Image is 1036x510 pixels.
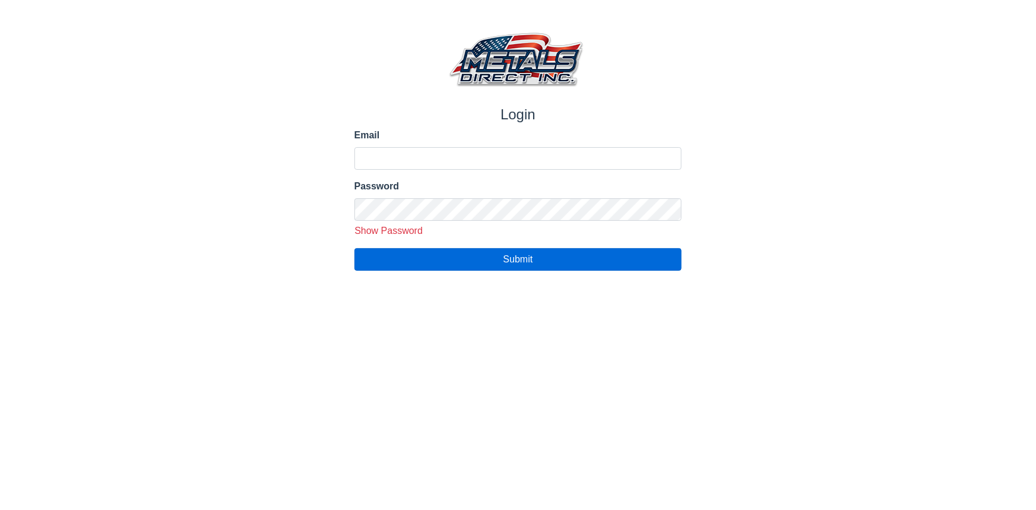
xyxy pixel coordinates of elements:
[354,248,682,271] button: Submit
[354,179,682,194] label: Password
[354,128,682,142] label: Email
[354,226,423,236] span: Show Password
[503,254,533,264] span: Submit
[350,223,427,239] button: Show Password
[354,106,682,123] h1: Login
